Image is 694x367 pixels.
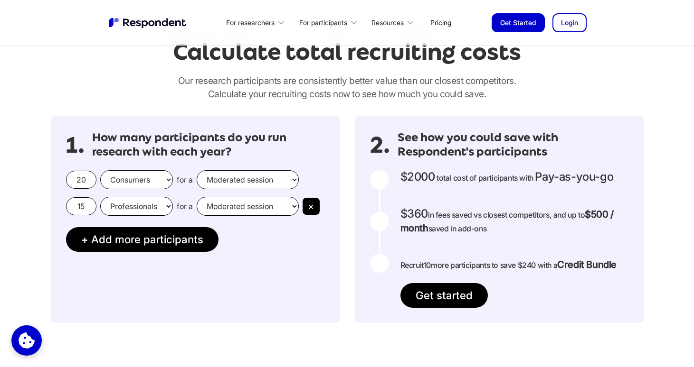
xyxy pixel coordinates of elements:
[400,207,428,220] span: $360
[400,209,614,234] strong: $500 / month
[398,131,628,159] h3: See how you could save with Respondent's participants
[81,233,88,246] span: +
[400,283,488,308] a: Get started
[437,173,533,183] span: total cost of participants with
[423,11,459,34] a: Pricing
[66,140,85,150] span: 1.
[92,131,324,159] h3: How many participants do you run research with each year?
[108,17,189,29] img: Untitled UI logotext
[51,74,644,101] p: Our research participants are consistently better value than our closest competitors.
[424,260,431,270] span: 10
[366,11,423,34] div: Resources
[221,11,294,34] div: For researchers
[294,11,366,34] div: For participants
[226,18,275,28] div: For researchers
[400,170,435,183] span: $2000
[173,39,521,65] h2: Calculate total recruiting costs
[371,18,404,28] div: Resources
[177,202,193,211] span: for a
[303,198,320,215] button: ×
[177,175,193,184] span: for a
[400,207,628,235] p: in fees saved vs closest competitors, and up to saved in add-ons
[552,13,587,32] a: Login
[492,13,545,32] a: Get Started
[91,233,203,246] span: Add more participants
[108,17,189,29] a: home
[535,170,613,183] span: Pay-as-you-go
[66,227,219,252] button: + Add more participants
[208,88,486,100] span: Calculate your recruiting costs now to see how much you could save.
[400,258,617,272] p: Recruit more participants to save $240 with a
[370,140,390,150] span: 2.
[299,18,347,28] div: For participants
[557,259,617,270] strong: Credit Bundle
